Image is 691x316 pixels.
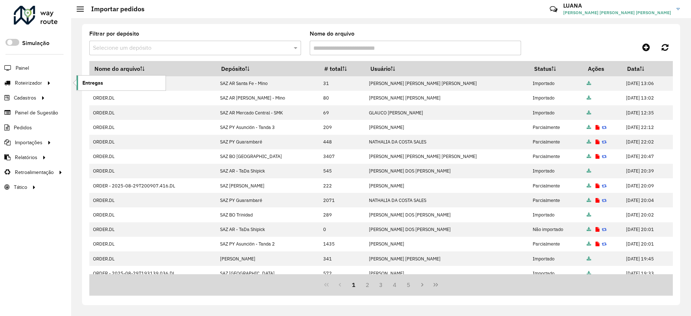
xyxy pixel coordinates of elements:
button: 1 [347,278,361,292]
a: Arquivo completo [587,183,591,189]
a: Exibir log de erros [596,139,599,145]
td: ORDER - 2025-08-29T193139.036.DL [89,266,216,280]
th: Data [622,61,672,76]
td: 1435 [319,237,365,251]
td: Parcialmente [529,135,583,149]
td: 572 [319,266,365,280]
td: SAZ AR Mercado Central - SMK [216,105,320,120]
td: ORDER.DL [89,135,216,149]
a: Exibir log de erros [596,241,599,247]
td: [PERSON_NAME] [365,266,529,280]
a: Exibir log de erros [596,226,599,232]
td: GLAUCO [PERSON_NAME] [365,105,529,120]
td: [DATE] 12:35 [622,105,672,120]
button: 4 [388,278,402,292]
h3: LUANA [563,2,671,9]
a: Arquivo completo [587,80,591,86]
td: [PERSON_NAME] [216,251,320,266]
td: [DATE] 19:33 [622,266,672,280]
a: Reimportar [602,183,607,189]
span: [PERSON_NAME] [PERSON_NAME] [PERSON_NAME] [563,9,671,16]
td: [PERSON_NAME] [365,178,529,193]
a: Entregas [77,76,166,90]
button: 2 [361,278,374,292]
th: Ações [583,61,622,76]
td: ORDER.DL [89,120,216,134]
td: 222 [319,178,365,193]
a: Arquivo completo [587,95,591,101]
td: [PERSON_NAME] [PERSON_NAME] [PERSON_NAME] [365,149,529,164]
th: # total [319,61,365,76]
a: Arquivo completo [587,139,591,145]
td: [DATE] 20:01 [622,237,672,251]
td: [DATE] 20:01 [622,222,672,237]
td: [PERSON_NAME] DOS [PERSON_NAME] [365,164,529,178]
span: Pedidos [14,124,32,131]
td: SAZ PY Guarambaré [216,193,320,207]
th: Usuário [365,61,529,76]
td: 209 [319,120,365,134]
td: ORDER.DL [89,105,216,120]
a: Arquivo completo [587,256,591,262]
span: Importações [15,139,42,146]
td: ORDER.DL [89,251,216,266]
button: 3 [374,278,388,292]
td: Parcialmente [529,149,583,164]
a: Reimportar [602,241,607,247]
span: Tático [14,183,27,191]
a: Arquivo completo [587,212,591,218]
td: Parcialmente [529,193,583,207]
td: ORDER.DL [89,91,216,105]
th: Depósito [216,61,320,76]
td: SAZ AR - TaDa Shipick [216,164,320,178]
td: SAZ BO Trinidad [216,207,320,222]
td: SAZ BO [GEOGRAPHIC_DATA] [216,149,320,164]
td: 80 [319,91,365,105]
td: SAZ [GEOGRAPHIC_DATA] [216,266,320,280]
button: Next Page [415,278,429,292]
td: ORDER.DL [89,237,216,251]
td: [DATE] 20:09 [622,178,672,193]
td: ORDER.DL [89,164,216,178]
td: Parcialmente [529,178,583,193]
span: Entregas [82,79,103,87]
td: 31 [319,76,365,91]
a: Exibir log de erros [596,183,599,189]
td: [DATE] 19:45 [622,251,672,266]
button: 5 [402,278,415,292]
span: Retroalimentação [15,169,54,176]
label: Nome do arquivo [310,29,354,38]
h2: Importar pedidos [84,5,145,13]
span: Painel de Sugestão [15,109,58,117]
td: SAZ PY Asunción - Tanda 2 [216,237,320,251]
td: Importado [529,76,583,91]
td: NATHALIA DA COSTA SALES [365,135,529,149]
td: [DATE] 13:02 [622,91,672,105]
td: Importado [529,266,583,280]
button: Last Page [429,278,443,292]
td: [PERSON_NAME] [PERSON_NAME] [PERSON_NAME] [365,76,529,91]
a: Reimportar [602,226,607,232]
td: [PERSON_NAME] [PERSON_NAME] [365,91,529,105]
td: ORDER.DL [89,149,216,164]
a: Exibir log de erros [596,197,599,203]
td: Importado [529,91,583,105]
a: Arquivo completo [587,197,591,203]
td: ORDER.DL [89,207,216,222]
td: ORDER - 2025-08-29T200907.416.DL [89,178,216,193]
a: Arquivo completo [587,124,591,130]
a: Arquivo completo [587,168,591,174]
td: SAZ PY Asunción - Tanda 3 [216,120,320,134]
td: [PERSON_NAME] [365,237,529,251]
td: 341 [319,251,365,266]
td: [DATE] 22:02 [622,135,672,149]
td: [PERSON_NAME] DOS [PERSON_NAME] [365,222,529,237]
td: 69 [319,105,365,120]
td: SAZ [PERSON_NAME] [216,178,320,193]
span: Cadastros [14,94,36,102]
span: Relatórios [15,154,37,161]
a: Reimportar [602,139,607,145]
a: Arquivo completo [587,226,591,232]
td: 448 [319,135,365,149]
th: Status [529,61,583,76]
